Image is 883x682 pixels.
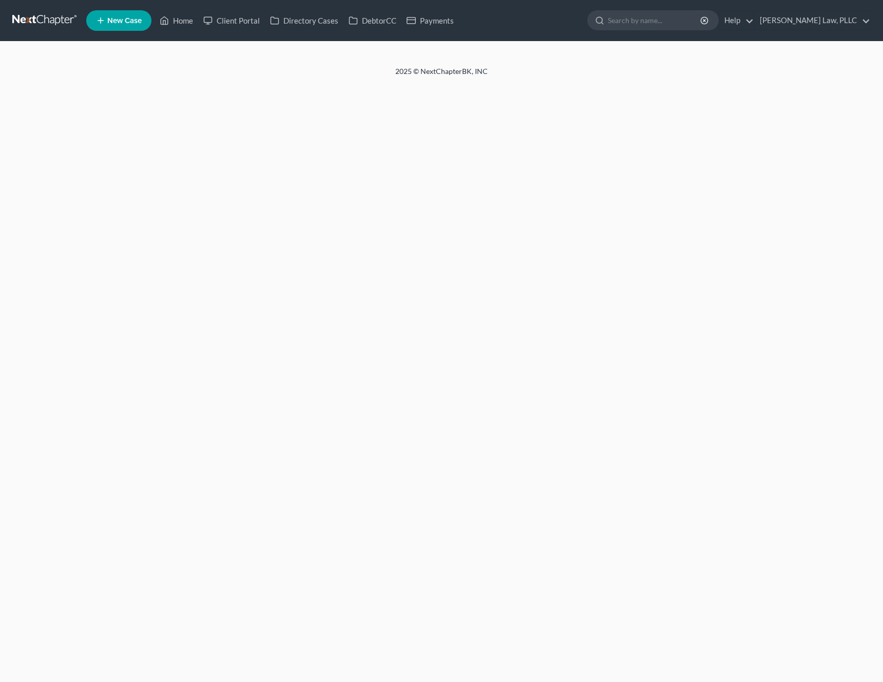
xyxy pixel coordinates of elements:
a: Home [155,11,198,30]
a: Directory Cases [265,11,343,30]
input: Search by name... [608,11,702,30]
div: 2025 © NextChapterBK, INC [149,66,734,85]
a: Help [719,11,754,30]
a: Client Portal [198,11,265,30]
a: [PERSON_NAME] Law, PLLC [755,11,870,30]
a: DebtorCC [343,11,401,30]
span: New Case [107,17,142,25]
a: Payments [401,11,459,30]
